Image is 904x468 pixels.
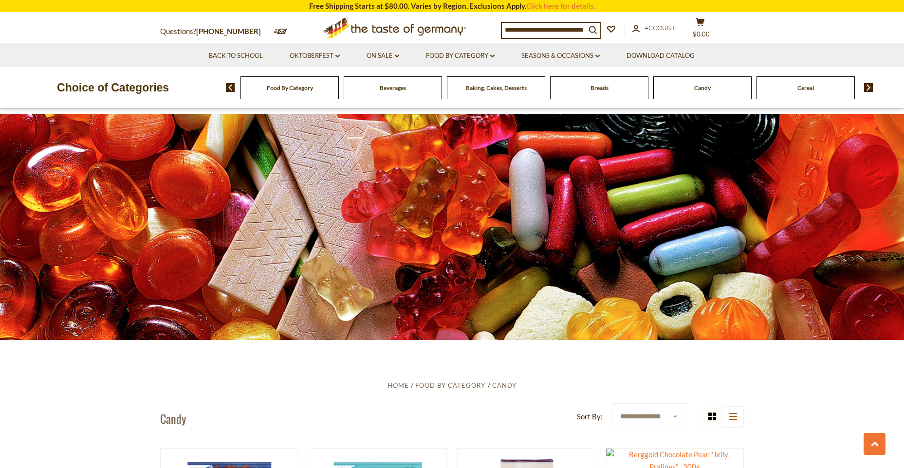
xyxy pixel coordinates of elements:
[627,51,695,61] a: Download Catalog
[160,25,268,38] p: Questions?
[415,381,485,389] a: Food By Category
[267,84,313,91] a: Food By Category
[521,51,600,61] a: Seasons & Occasions
[226,83,235,92] img: previous arrow
[492,381,517,389] a: Candy
[686,18,715,42] button: $0.00
[290,51,340,61] a: Oktoberfest
[693,30,710,38] span: $0.00
[367,51,399,61] a: On Sale
[466,84,527,91] a: Baking, Cakes, Desserts
[864,83,873,92] img: next arrow
[426,51,495,61] a: Food By Category
[577,411,603,423] label: Sort By:
[797,84,814,91] a: Cereal
[196,27,261,36] a: [PHONE_NUMBER]
[160,411,186,426] h1: Candy
[590,84,609,91] a: Breads
[694,84,711,91] a: Candy
[526,1,595,10] a: Click here for details.
[632,23,676,34] a: Account
[387,381,409,389] a: Home
[380,84,406,91] a: Beverages
[209,51,263,61] a: Back to School
[645,24,676,32] span: Account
